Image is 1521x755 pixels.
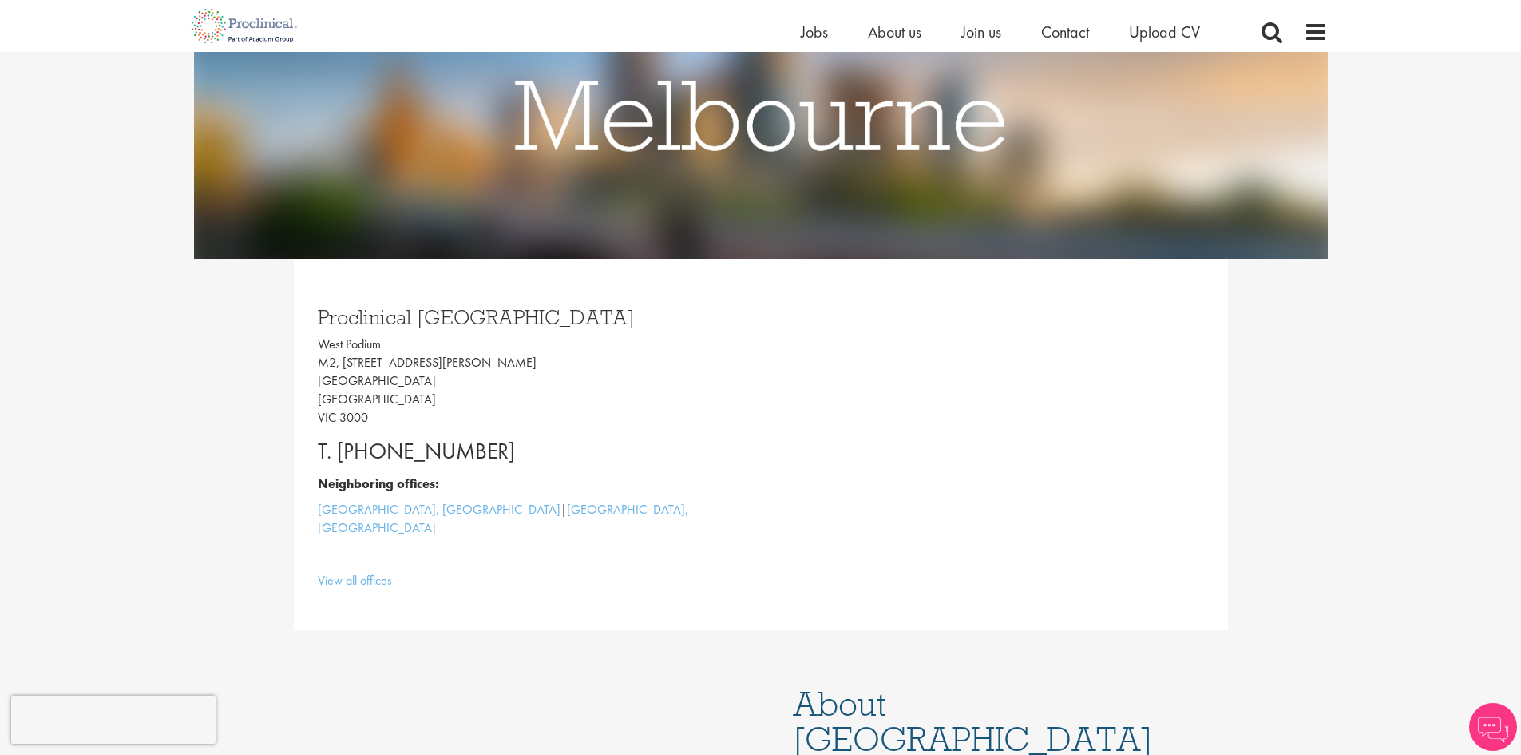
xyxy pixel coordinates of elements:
a: Join us [961,22,1001,42]
div: To enrich screen reader interactions, please activate Accessibility in Grammarly extension settings [194,259,1328,630]
img: Chatbot [1469,703,1517,751]
a: Contact [1041,22,1089,42]
b: Neighboring offices: [318,475,439,492]
h3: Proclinical [GEOGRAPHIC_DATA] [318,307,749,328]
a: View all offices [318,572,392,589]
p: West Podium M2, [STREET_ADDRESS][PERSON_NAME] [GEOGRAPHIC_DATA] [GEOGRAPHIC_DATA] VIC 3000 [318,336,749,427]
a: [GEOGRAPHIC_DATA], [GEOGRAPHIC_DATA] [318,501,688,536]
p: T. [PHONE_NUMBER] [318,435,749,467]
p: | [318,501,749,538]
a: Upload CV [1129,22,1200,42]
a: [GEOGRAPHIC_DATA], [GEOGRAPHIC_DATA] [318,501,560,518]
iframe: reCAPTCHA [11,696,216,744]
a: Jobs [801,22,828,42]
a: About us [868,22,921,42]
